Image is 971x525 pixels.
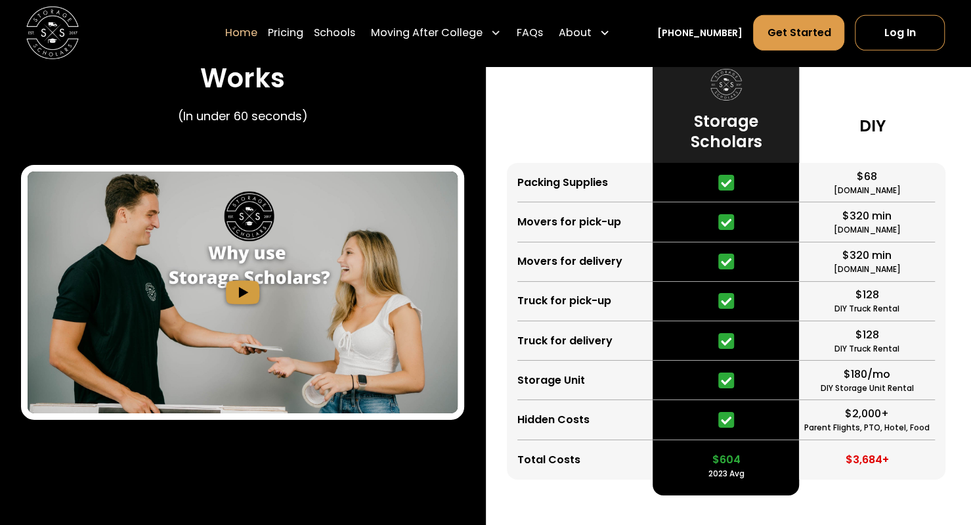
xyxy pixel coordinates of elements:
[821,382,914,394] div: DIY Storage Unit Rental
[842,248,892,263] div: $320 min
[855,15,944,51] a: Log In
[517,373,585,388] div: Storage Unit
[844,367,890,382] div: $180/mo
[855,287,879,303] div: $128
[225,14,257,51] a: Home
[178,107,308,125] p: (In under 60 seconds)
[517,214,621,230] div: Movers for pick-up
[753,15,844,51] a: Get Started
[657,26,743,40] a: [PHONE_NUMBER]
[268,14,303,51] a: Pricing
[559,25,592,41] div: About
[28,171,458,414] a: open lightbox
[371,25,483,41] div: Moving After College
[314,14,355,51] a: Schools
[517,452,580,468] div: Total Costs
[28,171,458,414] img: Storage Scholars - How it Works video.
[842,208,892,224] div: $320 min
[26,7,79,59] a: home
[834,343,899,355] div: DIY Truck Rental
[834,224,901,236] div: [DOMAIN_NAME]
[517,175,608,191] div: Packing Supplies
[708,468,744,480] div: 2023 Avg
[663,111,788,152] h3: Storage Scholars
[804,422,930,434] div: Parent Flights, PTO, Hotel, Food
[857,169,877,185] div: $68
[710,69,742,101] img: Storage Scholars logo.
[366,14,506,51] div: Moving After College
[517,293,611,309] div: Truck for pick-up
[834,185,901,196] div: [DOMAIN_NAME]
[517,254,622,269] div: Movers for delivery
[21,31,464,94] h3: Learn How Storage Scholars Works
[517,333,613,349] div: Truck for delivery
[834,303,899,315] div: DIY Truck Rental
[834,263,901,275] div: [DOMAIN_NAME]
[517,412,590,428] div: Hidden Costs
[859,116,886,136] h3: DIY
[553,14,615,51] div: About
[846,452,889,468] div: $3,684+
[517,14,543,51] a: FAQs
[845,406,889,422] div: $2,000+
[712,452,740,468] div: $604
[26,7,79,59] img: Storage Scholars main logo
[855,327,879,343] div: $128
